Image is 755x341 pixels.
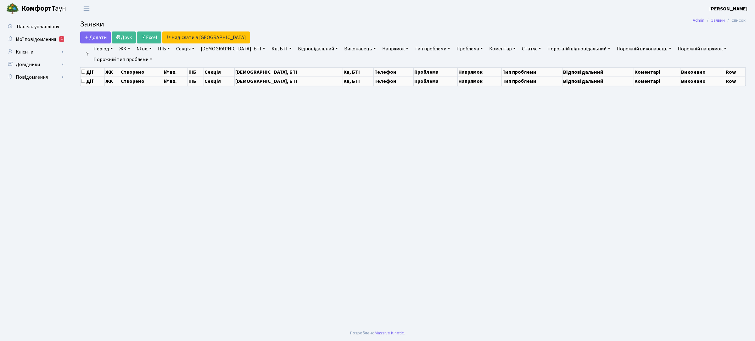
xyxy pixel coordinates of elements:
[112,31,136,43] a: Друк
[134,43,154,54] a: № вх.
[120,67,163,77] th: Створено
[204,77,234,86] th: Секція
[562,67,634,77] th: Відповідальний
[80,19,104,30] span: Заявки
[458,77,502,86] th: Напрямок
[174,43,197,54] a: Секція
[375,330,404,336] a: Massive Kinetic
[614,43,674,54] a: Порожній виконавець
[234,67,343,77] th: [DEMOGRAPHIC_DATA], БТІ
[59,36,64,42] div: 1
[414,67,458,77] th: Проблема
[269,43,294,54] a: Кв, БТІ
[21,3,66,14] span: Таун
[91,54,155,65] a: Порожній тип проблеми
[487,43,518,54] a: Коментар
[3,46,66,58] a: Клієнти
[693,17,704,24] a: Admin
[104,77,120,86] th: ЖК
[350,330,405,337] div: Розроблено .
[163,67,187,77] th: № вх.
[84,34,107,41] span: Додати
[81,67,105,77] th: Дії
[21,3,52,14] b: Комфорт
[234,77,343,86] th: [DEMOGRAPHIC_DATA], БТІ
[3,58,66,71] a: Довідники
[380,43,411,54] a: Напрямок
[343,67,373,77] th: Кв, БТІ
[137,31,161,43] a: Excel
[120,77,163,86] th: Створено
[3,71,66,83] a: Повідомлення
[709,5,747,13] a: [PERSON_NAME]
[502,67,562,77] th: Тип проблеми
[6,3,19,15] img: logo.png
[725,77,746,86] th: Row
[725,17,746,24] li: Список
[562,77,634,86] th: Відповідальний
[709,5,747,12] b: [PERSON_NAME]
[79,3,94,14] button: Переключити навігацію
[80,31,111,43] a: Додати
[17,23,59,30] span: Панель управління
[3,20,66,33] a: Панель управління
[198,43,268,54] a: [DEMOGRAPHIC_DATA], БТІ
[545,43,613,54] a: Порожній відповідальний
[155,43,172,54] a: ПІБ
[412,43,453,54] a: Тип проблеми
[81,77,105,86] th: Дії
[117,43,133,54] a: ЖК
[502,77,562,86] th: Тип проблеми
[204,67,234,77] th: Секція
[519,43,544,54] a: Статус
[725,67,746,77] th: Row
[188,77,204,86] th: ПІБ
[675,43,729,54] a: Порожній напрямок
[104,67,120,77] th: ЖК
[162,31,250,43] a: Надіслати в [GEOGRAPHIC_DATA]
[343,77,373,86] th: Кв, БТІ
[188,67,204,77] th: ПІБ
[634,77,680,86] th: Коментарі
[163,77,187,86] th: № вх.
[373,77,414,86] th: Телефон
[3,33,66,46] a: Мої повідомлення1
[91,43,115,54] a: Період
[680,77,725,86] th: Виконано
[680,67,725,77] th: Виконано
[295,43,340,54] a: Відповідальний
[683,14,755,27] nav: breadcrumb
[454,43,485,54] a: Проблема
[373,67,414,77] th: Телефон
[711,17,725,24] a: Заявки
[342,43,378,54] a: Виконавець
[458,67,502,77] th: Напрямок
[414,77,458,86] th: Проблема
[634,67,680,77] th: Коментарі
[16,36,56,43] span: Мої повідомлення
